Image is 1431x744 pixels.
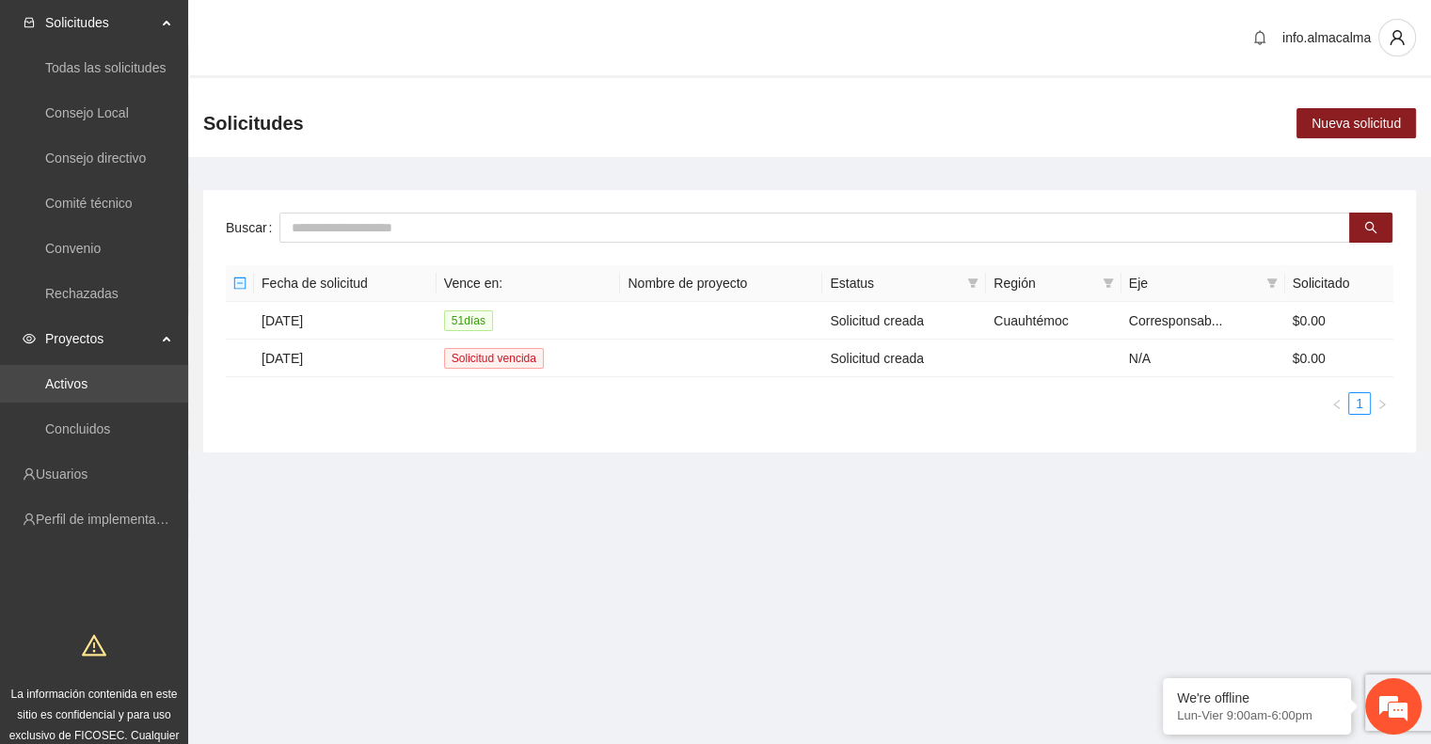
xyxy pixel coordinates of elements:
button: user [1378,19,1416,56]
button: Nueva solicitud [1296,108,1416,138]
li: Next Page [1371,392,1393,415]
a: Comité técnico [45,196,133,211]
a: Consejo Local [45,105,129,120]
span: Corresponsab... [1129,313,1223,328]
span: filter [967,277,978,289]
p: Lun-Vier 9:00am-6:00pm [1177,708,1337,722]
td: [DATE] [254,340,437,377]
span: Proyectos [45,320,156,357]
a: Convenio [45,241,101,256]
th: Vence en: [437,265,621,302]
span: Eje [1129,273,1259,293]
span: eye [23,332,36,345]
label: Buscar [226,213,279,243]
th: Solicitado [1285,265,1393,302]
span: Solicitudes [45,4,156,41]
span: Nueva solicitud [1312,113,1401,134]
th: Fecha de solicitud [254,265,437,302]
span: filter [963,269,982,297]
span: Solicitud vencida [444,348,544,369]
a: Usuarios [36,467,87,482]
span: inbox [23,16,36,29]
td: Solicitud creada [822,302,986,340]
button: right [1371,392,1393,415]
span: bell [1246,30,1274,45]
span: Solicitudes [203,108,304,138]
th: Nombre de proyecto [620,265,822,302]
td: $0.00 [1285,302,1393,340]
span: filter [1103,277,1114,289]
button: bell [1245,23,1275,53]
a: Consejo directivo [45,150,146,166]
span: user [1379,29,1415,46]
span: search [1364,221,1377,236]
td: $0.00 [1285,340,1393,377]
div: We're offline [1177,690,1337,705]
span: 51 día s [444,310,493,331]
td: N/A [1121,340,1285,377]
span: left [1331,399,1343,410]
a: Rechazadas [45,286,119,301]
li: Previous Page [1326,392,1348,415]
button: left [1326,392,1348,415]
span: Estatus [830,273,960,293]
span: filter [1266,277,1278,289]
td: Solicitud creada [822,340,986,377]
span: filter [1263,269,1281,297]
span: minus-square [233,277,246,290]
span: warning [82,633,106,657]
span: info.almacalma [1282,30,1371,45]
td: [DATE] [254,302,437,340]
a: Todas las solicitudes [45,60,166,75]
a: Concluidos [45,421,110,436]
a: Perfil de implementadora [36,512,183,527]
li: 1 [1348,392,1371,415]
td: Cuauhtémoc [986,302,1121,340]
a: 1 [1349,393,1370,414]
button: search [1349,213,1392,243]
a: Activos [45,376,87,391]
span: right [1376,399,1388,410]
span: filter [1099,269,1118,297]
span: Región [994,273,1094,293]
